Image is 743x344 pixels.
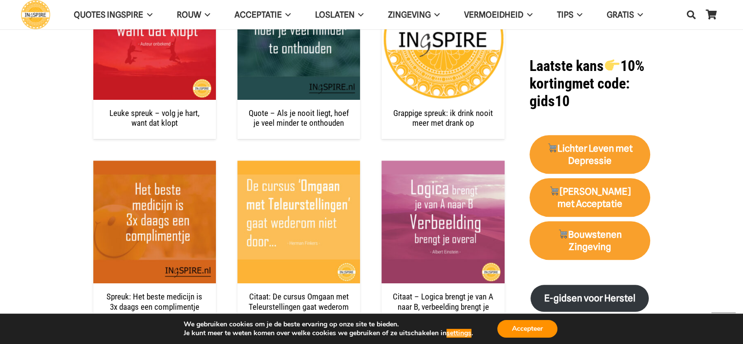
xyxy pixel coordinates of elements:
[523,2,532,27] span: VERMOEIDHEID Menu
[573,2,582,27] span: TIPS Menu
[393,108,493,128] a: Grappige spreuk: ik drink nooit meer met drank op
[550,186,559,195] img: 🛒
[315,10,355,20] span: Loslaten
[497,320,557,338] button: Accepteer
[558,229,568,238] img: 🛒
[201,2,210,27] span: ROUW Menu
[711,312,736,337] a: Terug naar top
[594,2,655,27] a: GRATISGRATIS Menu
[249,292,349,321] a: Citaat: De cursus Omgaan met Teleurstellingen gaat wederom niet door…!
[143,2,152,27] span: QUOTES INGSPIRE Menu
[681,2,701,27] a: Zoeken
[605,58,619,72] img: 👉
[62,2,164,27] a: QUOTES INGSPIREQUOTES INGSPIRE Menu
[184,329,473,338] p: Je kunt meer te weten komen over welke cookies we gebruiken of ze uitschakelen in .
[544,2,594,27] a: TIPSTIPS Menu
[222,2,303,27] a: AcceptatieAcceptatie Menu
[303,2,376,27] a: LoslatenLoslaten Menu
[548,143,557,152] img: 🛒
[557,229,622,252] strong: Bouwstenen Zingeving
[530,178,650,217] a: 🛒[PERSON_NAME] met Acceptatie
[74,10,143,20] span: QUOTES INGSPIRE
[237,161,360,283] a: Citaat: De cursus Omgaan met Teleurstellingen gaat wederom niet door…!
[382,161,504,283] a: Citaat – Logica brengt je van A naar B, verbeelding brengt je overal
[93,161,216,283] img: Spreuk: Het beste medicijn is 3x daags een complimentje
[531,285,649,312] a: E-gidsen voor Herstel
[544,293,636,304] strong: E-gidsen voor Herstel
[176,10,201,20] span: ROUW
[530,135,650,174] a: 🛒Lichter Leven met Depressie
[355,2,363,27] span: Loslaten Menu
[549,186,631,209] strong: [PERSON_NAME] met Acceptatie
[249,108,349,128] a: Quote – Als je nooit liegt, hoef je veel minder te onthouden
[376,2,452,27] a: ZingevingZingeving Menu
[106,292,202,311] a: Spreuk: Het beste medicijn is 3x daags een complimentje
[452,2,544,27] a: VERMOEIDHEIDVERMOEIDHEID Menu
[184,320,473,329] p: We gebruiken cookies om je de beste ervaring op onze site te bieden.
[234,10,282,20] span: Acceptatie
[530,57,644,92] strong: Laatste kans 10% korting
[446,329,471,338] button: settings
[607,10,634,20] span: GRATIS
[388,10,431,20] span: Zingeving
[634,2,643,27] span: GRATIS Menu
[556,10,573,20] span: TIPS
[164,2,222,27] a: ROUWROUW Menu
[530,221,650,260] a: 🛒Bouwstenen Zingeving
[464,10,523,20] span: VERMOEIDHEID
[109,108,199,128] a: Leuke spreuk – volg je hart, want dat klopt
[282,2,291,27] span: Acceptatie Menu
[431,2,440,27] span: Zingeving Menu
[547,143,633,166] strong: Lichter Leven met Depressie
[393,292,493,321] a: Citaat – Logica brengt je van A naar B, verbeelding brengt je overal
[530,57,650,110] h1: met code: gids10
[237,161,360,283] img: Citaat: De cursus Omgaan met Teleurstellingen gaat wederom niet door...!
[382,161,504,283] img: Citaat: Logica brengt je van A naar B, verbeelding brengt je overal.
